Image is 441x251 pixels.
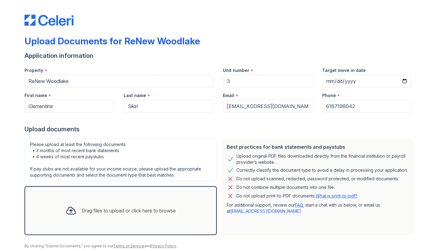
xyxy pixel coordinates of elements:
div: Upload Documents for ReNew Woodlake [24,36,200,47]
div: Best practices for bank statements and paystubs [227,143,409,151]
div: Upload documents [24,125,417,133]
p: Do not upload print-to-PDF documents. [236,193,357,199]
a: [EMAIL_ADDRESS][DOMAIN_NAME] [230,208,301,214]
label: Last name [124,92,146,99]
label: Email [223,92,234,99]
a: Terms of Service [113,244,144,248]
label: First name [24,92,47,99]
div: Drag files to upload or click here to browse [81,207,176,214]
div: By clicking "Submit Documents," you agree to our and [24,244,417,249]
a: Privacy Policy. [151,244,177,248]
div: Do not upload scanned, redacted, password protected, or modified documents. [236,175,399,182]
a: What is print-to-pdf? [316,193,357,198]
div: Please upload at least the following documents: • 3 months of most recent bank statements • 4 wee... [24,138,217,181]
label: Property [24,67,43,73]
div: Do not combine multiple documents into one file. [236,184,335,191]
label: Unit number [223,67,249,73]
div: Application information [24,51,417,60]
img: CE_Logo_Blue-a8612792a0a2168367f1c8372b55b34899dd931a85d93a1a3d3e32e68fde9ad4.png [24,15,73,26]
a: FAQ [295,202,303,208]
p: For additional support, review our , start a chat with us below, or email us at [227,202,409,214]
label: Target move in date [322,67,366,73]
div: Upload original PDF files downloaded directly from the financial institution or payroll provider’... [236,153,409,165]
label: Phone [322,92,336,99]
div: Correctly classify the document type to avoid a delay in processing your application. [236,167,408,174]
